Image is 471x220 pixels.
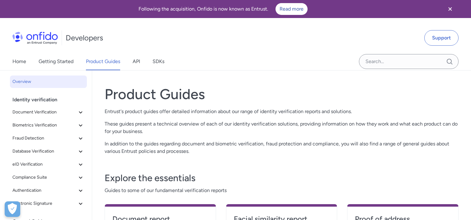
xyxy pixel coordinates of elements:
button: Database Verification [10,145,87,158]
a: Overview [10,76,87,88]
button: Fraud Detection [10,132,87,144]
p: These guides present a technical overview of each of our identity verification solutions, providi... [105,120,459,135]
div: Following the acquisition, Onfido is now known as Entrust. [7,3,439,15]
button: Document Verification [10,106,87,118]
p: Entrust's product guides offer detailed information about our range of identity verification repo... [105,108,459,115]
input: Onfido search input field [359,54,459,69]
span: Database Verification [12,148,77,155]
span: Document Verification [12,108,77,116]
h3: Explore the essentials [105,172,459,184]
span: Authentication [12,187,77,194]
svg: Close banner [446,5,454,13]
button: eID Verification [10,158,87,171]
a: Getting Started [39,53,73,70]
span: Biometrics Verification [12,121,77,129]
button: Electronic Signature [10,197,87,210]
button: Authentication [10,184,87,197]
h1: Product Guides [105,85,459,103]
span: Fraud Detection [12,135,77,142]
button: Close banner [439,1,462,17]
span: eID Verification [12,161,77,168]
a: API [133,53,140,70]
img: Onfido Logo [12,32,58,44]
span: Electronic Signature [12,200,77,207]
span: Guides to some of our fundamental verification reports [105,187,459,194]
div: Identity verification [12,94,89,106]
h1: Developers [66,33,103,43]
a: Read more [276,3,308,15]
div: Cookie Preferences [5,201,20,217]
a: Support [424,30,459,46]
button: Open Preferences [5,201,20,217]
p: In addition to the guides regarding document and biometric verification, fraud protection and com... [105,140,459,155]
a: Home [12,53,26,70]
span: Compliance Suite [12,174,77,181]
span: Overview [12,78,84,85]
button: Biometrics Verification [10,119,87,131]
button: Compliance Suite [10,171,87,184]
a: Product Guides [86,53,120,70]
a: SDKs [153,53,164,70]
